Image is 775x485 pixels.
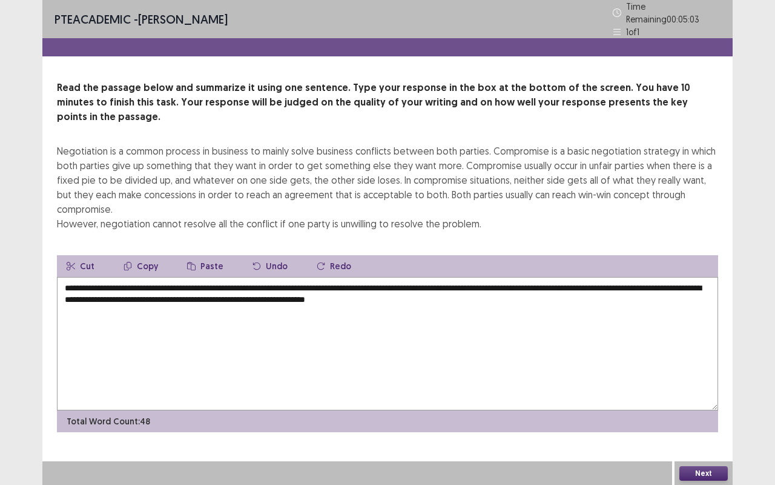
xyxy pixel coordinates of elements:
button: Copy [114,255,168,277]
button: Paste [177,255,233,277]
button: Undo [243,255,297,277]
p: Total Word Count: 48 [67,415,150,428]
p: Read the passage below and summarize it using one sentence. Type your response in the box at the ... [57,81,718,124]
button: Redo [307,255,361,277]
button: Cut [57,255,104,277]
div: Negotiation is a common process in business to mainly solve business conflicts between both parti... [57,144,718,231]
p: 1 of 1 [626,25,639,38]
p: - [PERSON_NAME] [54,10,228,28]
span: PTE academic [54,12,131,27]
button: Next [679,466,728,481]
